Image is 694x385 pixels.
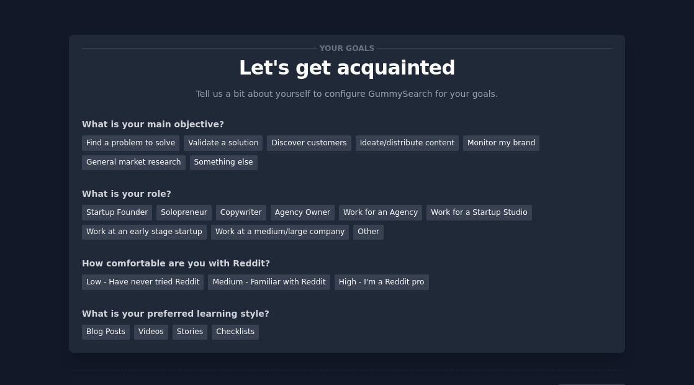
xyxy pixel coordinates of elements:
div: Low - Have never tried Reddit [82,274,204,290]
div: General market research [82,155,186,171]
div: Checklists [212,325,259,340]
div: How comfortable are you with Reddit? [82,257,612,270]
div: Work at a medium/large company [211,225,349,240]
div: Validate a solution [184,135,263,151]
div: Medium - Familiar with Reddit [208,274,330,290]
div: Solopreneur [156,205,211,220]
div: Work for an Agency [339,205,422,220]
div: Monitor my brand [463,135,539,151]
div: Something else [190,155,258,171]
div: What is your preferred learning style? [82,307,612,320]
div: Agency Owner [271,205,335,220]
span: Your goals [317,42,377,55]
div: Work at an early stage startup [82,225,207,240]
div: Other [353,225,384,240]
div: Discover customers [267,135,351,151]
div: Videos [134,325,168,340]
div: Copywriter [216,205,266,220]
div: Ideate/distribute content [356,135,459,151]
div: Startup Founder [82,205,152,220]
div: Work for a Startup Studio [426,205,531,220]
p: Tell us a bit about yourself to configure GummySearch for your goals. [191,88,503,101]
div: High - I'm a Reddit pro [335,274,429,290]
div: Find a problem to solve [82,135,179,151]
div: Blog Posts [82,325,130,340]
div: Stories [173,325,207,340]
div: What is your role? [82,188,612,201]
p: Let's get acquainted [82,57,612,79]
div: What is your main objective? [82,118,612,131]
